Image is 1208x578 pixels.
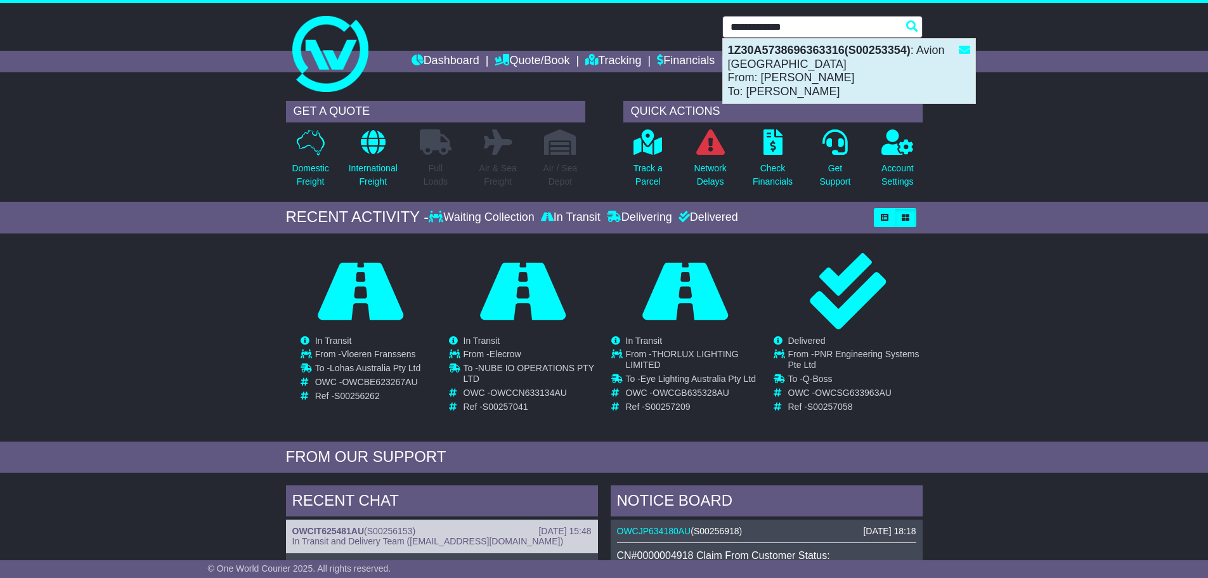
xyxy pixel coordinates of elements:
[626,336,663,346] span: In Transit
[693,129,727,195] a: NetworkDelays
[753,162,793,188] p: Check Financials
[464,363,597,388] td: To -
[807,402,853,412] span: S00257058
[694,162,726,188] p: Network Delays
[633,129,663,195] a: Track aParcel
[292,536,564,546] span: In Transit and Delivery Team ([EMAIL_ADDRESS][DOMAIN_NAME])
[788,388,922,402] td: OWC -
[495,51,569,72] a: Quote/Book
[623,101,923,122] div: QUICK ACTIONS
[585,51,641,72] a: Tracking
[315,349,421,363] td: From -
[723,39,975,103] div: : Avion [GEOGRAPHIC_DATA] From: [PERSON_NAME] To: [PERSON_NAME]
[334,391,380,401] span: S00256262
[611,485,923,520] div: NOTICE BOARD
[286,208,429,227] div: RECENT ACTIVITY -
[788,336,826,346] span: Delivered
[286,448,923,466] div: FROM OUR SUPPORT
[315,391,421,402] td: Ref -
[291,129,329,195] a: DomesticFreight
[429,211,537,225] div: Waiting Collection
[645,402,691,412] span: S00257209
[675,211,738,225] div: Delivered
[367,526,413,536] span: S00256153
[819,162,850,188] p: Get Support
[292,162,328,188] p: Domestic Freight
[881,129,914,195] a: AccountSettings
[349,162,398,188] p: International Freight
[342,377,417,387] span: OWCBE623267AU
[815,388,892,398] span: OWCSG633963AU
[617,526,916,537] div: ( )
[208,563,391,574] span: © One World Courier 2025. All rights reserved.
[538,526,591,537] div: [DATE] 15:48
[286,485,598,520] div: RECENT CHAT
[694,526,739,536] span: S00256918
[538,211,604,225] div: In Transit
[728,44,911,56] strong: 1Z30A5738696363316(S00253354)
[626,349,760,374] td: From -
[604,211,675,225] div: Delivering
[348,129,398,195] a: InternationalFreight
[881,162,914,188] p: Account Settings
[626,388,760,402] td: OWC -
[617,549,916,574] div: CN#0000004918 Claim From Customer Status: SubmittedToCarrier
[341,349,416,359] span: Vloeren Franssens
[315,363,421,377] td: To -
[330,363,420,373] span: Lohas Australia Pty Ltd
[653,388,729,398] span: OWCGB635328AU
[788,349,922,374] td: From -
[490,349,521,359] span: Elecrow
[752,129,793,195] a: CheckFinancials
[626,349,739,370] span: THORLUX LIGHTING LIMITED
[543,162,578,188] p: Air / Sea Depot
[315,336,352,346] span: In Transit
[788,374,922,388] td: To -
[286,101,585,122] div: GET A QUOTE
[640,374,756,384] span: Eye Lighting Australia Pty Ltd
[863,526,916,537] div: [DATE] 18:18
[292,526,365,536] a: OWCIT625481AU
[479,162,517,188] p: Air & Sea Freight
[464,336,500,346] span: In Transit
[490,388,567,398] span: OWCCN633134AU
[819,129,851,195] a: GetSupport
[464,349,597,363] td: From -
[464,388,597,402] td: OWC -
[617,526,691,536] a: OWCJP634180AU
[464,402,597,412] td: Ref -
[657,51,715,72] a: Financials
[803,374,833,384] span: Q-Boss
[464,363,594,384] span: NUBE IO OPERATIONS PTY LTD
[788,349,919,370] span: PNR Engineering Systems Pte Ltd
[412,51,479,72] a: Dashboard
[292,526,592,537] div: ( )
[788,402,922,412] td: Ref -
[483,402,528,412] span: S00257041
[633,162,663,188] p: Track a Parcel
[626,374,760,388] td: To -
[420,162,451,188] p: Full Loads
[626,402,760,412] td: Ref -
[315,377,421,391] td: OWC -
